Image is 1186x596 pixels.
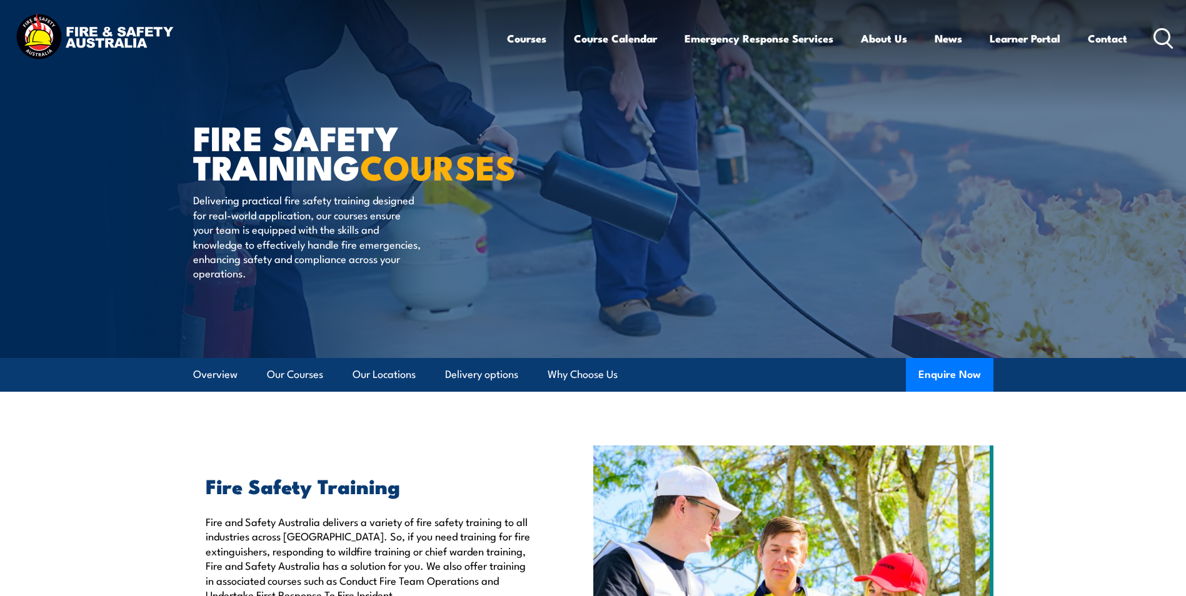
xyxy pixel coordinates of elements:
a: Our Courses [267,358,323,391]
a: Learner Portal [990,22,1060,55]
h1: FIRE SAFETY TRAINING [193,122,502,181]
a: Contact [1088,22,1127,55]
a: Courses [507,22,546,55]
a: Delivery options [445,358,518,391]
h2: Fire Safety Training [206,477,536,494]
button: Enquire Now [906,358,993,392]
a: News [935,22,962,55]
a: Our Locations [353,358,416,391]
a: About Us [861,22,907,55]
a: Overview [193,358,238,391]
a: Course Calendar [574,22,657,55]
strong: COURSES [360,140,516,192]
a: Emergency Response Services [685,22,833,55]
a: Why Choose Us [548,358,618,391]
p: Delivering practical fire safety training designed for real-world application, our courses ensure... [193,192,421,280]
